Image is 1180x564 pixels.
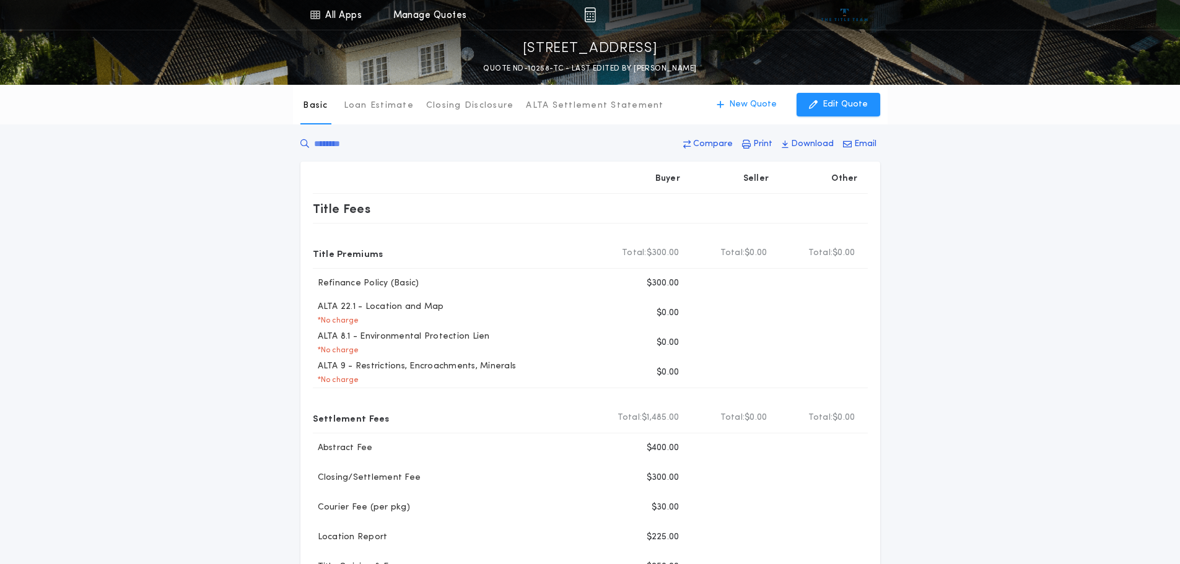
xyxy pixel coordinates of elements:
button: Email [839,133,880,155]
p: ALTA 22.1 - Location and Map [313,301,444,313]
button: Print [738,133,776,155]
p: * No charge [313,345,359,355]
p: Refinance Policy (Basic) [313,277,419,290]
p: Other [831,173,857,185]
b: Total: [622,247,647,259]
b: Total: [618,412,642,424]
span: $1,485.00 [642,412,679,424]
p: $300.00 [647,277,680,290]
span: $300.00 [647,247,680,259]
b: Total: [720,412,745,424]
p: Settlement Fees [313,408,390,428]
p: Edit Quote [823,98,868,111]
p: $30.00 [652,501,680,514]
p: * No charge [313,375,359,385]
p: Buyer [655,173,680,185]
p: ALTA 8.1 - Environmental Protection Lien [313,331,490,343]
span: $0.00 [833,412,855,424]
p: $0.00 [657,307,679,319]
span: $0.00 [745,412,767,424]
p: Title Fees [313,199,371,219]
p: $225.00 [647,531,680,544]
p: Print [753,138,772,150]
p: ALTA Settlement Statement [526,100,663,112]
p: Abstract Fee [313,442,373,454]
p: * No charge [313,316,359,326]
p: $0.00 [657,337,679,349]
b: Total: [720,247,745,259]
p: Location Report [313,531,388,544]
p: Seller [743,173,769,185]
p: Loan Estimate [344,100,414,112]
p: $400.00 [647,442,680,454]
span: $0.00 [745,247,767,259]
p: New Quote [729,98,777,111]
p: Courier Fee (per pkg) [313,501,410,514]
b: Total: [808,247,833,259]
p: Download [791,138,834,150]
button: New Quote [704,93,789,116]
p: Compare [693,138,733,150]
p: [STREET_ADDRESS] [523,39,658,59]
span: $0.00 [833,247,855,259]
p: ALTA 9 - Restrictions, Encroachments, Minerals [313,360,517,373]
p: Email [854,138,876,150]
button: Download [778,133,837,155]
button: Edit Quote [797,93,880,116]
p: $0.00 [657,367,679,379]
img: img [584,7,596,22]
button: Compare [680,133,736,155]
p: Closing Disclosure [426,100,514,112]
p: QUOTE ND-10258-TC - LAST EDITED BY [PERSON_NAME] [483,63,696,75]
p: Closing/Settlement Fee [313,472,421,484]
img: vs-icon [821,9,868,21]
b: Total: [808,412,833,424]
p: Basic [303,100,328,112]
p: Title Premiums [313,243,383,263]
p: $300.00 [647,472,680,484]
